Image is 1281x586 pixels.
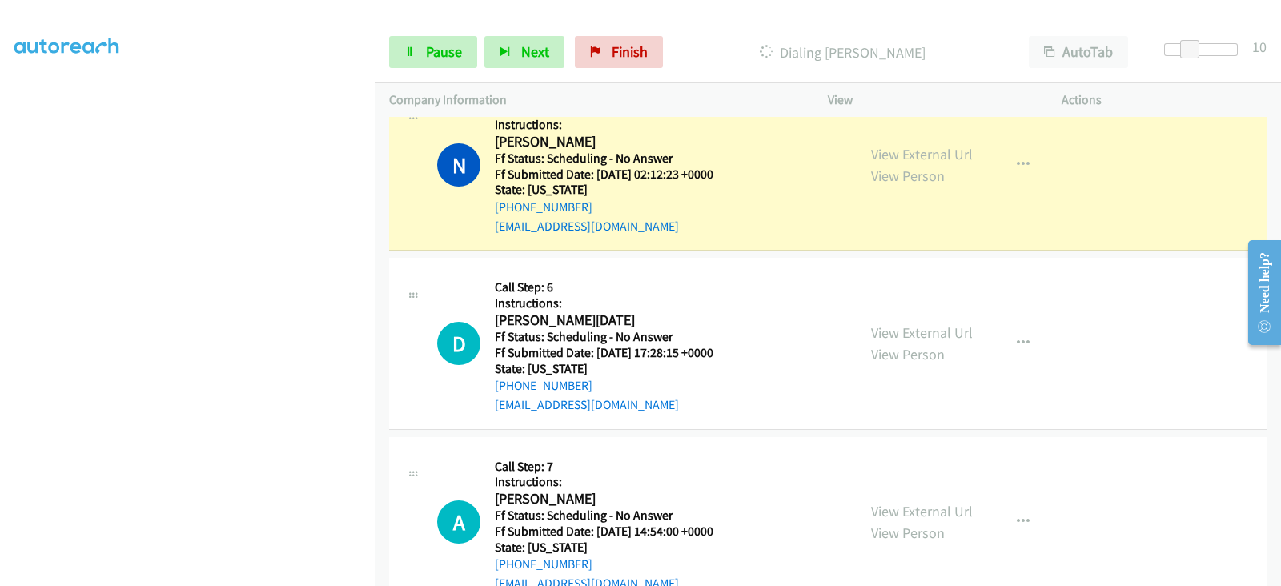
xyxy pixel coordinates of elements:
a: [PHONE_NUMBER] [495,199,592,215]
p: Actions [1062,90,1267,110]
h5: Ff Submitted Date: [DATE] 17:28:15 +0000 [495,345,733,361]
button: Next [484,36,564,68]
h5: Instructions: [495,295,733,311]
p: View [828,90,1033,110]
h5: State: [US_STATE] [495,540,733,556]
h5: Call Step: 7 [495,459,733,475]
a: View External Url [871,502,973,520]
h5: Ff Status: Scheduling - No Answer [495,508,733,524]
span: Next [521,42,549,61]
h1: A [437,500,480,544]
iframe: Resource Center [1235,229,1281,356]
span: Finish [612,42,648,61]
h5: Instructions: [495,117,733,133]
h5: Ff Status: Scheduling - No Answer [495,151,733,167]
h1: N [437,143,480,187]
a: View Person [871,167,945,185]
h1: D [437,322,480,365]
h5: Instructions: [495,474,733,490]
p: Dialing [PERSON_NAME] [685,42,1000,63]
h2: [PERSON_NAME][DATE] [495,311,733,330]
a: View External Url [871,323,973,342]
h5: Ff Submitted Date: [DATE] 14:54:00 +0000 [495,524,733,540]
a: Finish [575,36,663,68]
a: [PHONE_NUMBER] [495,556,592,572]
a: [EMAIL_ADDRESS][DOMAIN_NAME] [495,219,679,234]
a: [PHONE_NUMBER] [495,378,592,393]
div: The call is yet to be attempted [437,322,480,365]
p: Company Information [389,90,799,110]
a: [EMAIL_ADDRESS][DOMAIN_NAME] [495,397,679,412]
h2: [PERSON_NAME] [495,133,733,151]
a: View Person [871,524,945,542]
h5: Ff Status: Scheduling - No Answer [495,329,733,345]
h5: State: [US_STATE] [495,182,733,198]
h5: Call Step: 6 [495,279,733,295]
h5: Ff Submitted Date: [DATE] 02:12:23 +0000 [495,167,733,183]
div: 10 [1252,36,1267,58]
h5: State: [US_STATE] [495,361,733,377]
span: Pause [426,42,462,61]
a: View External Url [871,145,973,163]
h2: [PERSON_NAME] [495,490,733,508]
button: AutoTab [1029,36,1128,68]
a: View Person [871,345,945,363]
a: Pause [389,36,477,68]
div: The call is yet to be attempted [437,500,480,544]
